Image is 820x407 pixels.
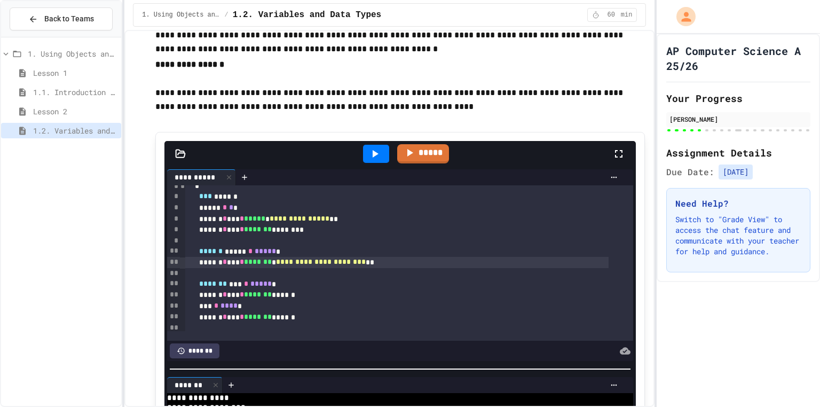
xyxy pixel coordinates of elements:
[666,145,810,160] h2: Assignment Details
[225,11,228,19] span: /
[719,165,753,179] span: [DATE]
[621,11,633,19] span: min
[33,106,117,117] span: Lesson 2
[603,11,620,19] span: 60
[665,4,698,29] div: My Account
[10,7,113,30] button: Back to Teams
[44,13,94,25] span: Back to Teams
[669,114,807,124] div: [PERSON_NAME]
[666,166,714,178] span: Due Date:
[675,214,801,257] p: Switch to "Grade View" to access the chat feature and communicate with your teacher for help and ...
[28,48,117,59] span: 1. Using Objects and Methods
[666,91,810,106] h2: Your Progress
[33,87,117,98] span: 1.1. Introduction to Algorithms, Programming, and Compilers
[142,11,220,19] span: 1. Using Objects and Methods
[233,9,381,21] span: 1.2. Variables and Data Types
[33,67,117,79] span: Lesson 1
[666,43,810,73] h1: AP Computer Science A 25/26
[33,125,117,136] span: 1.2. Variables and Data Types
[675,197,801,210] h3: Need Help?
